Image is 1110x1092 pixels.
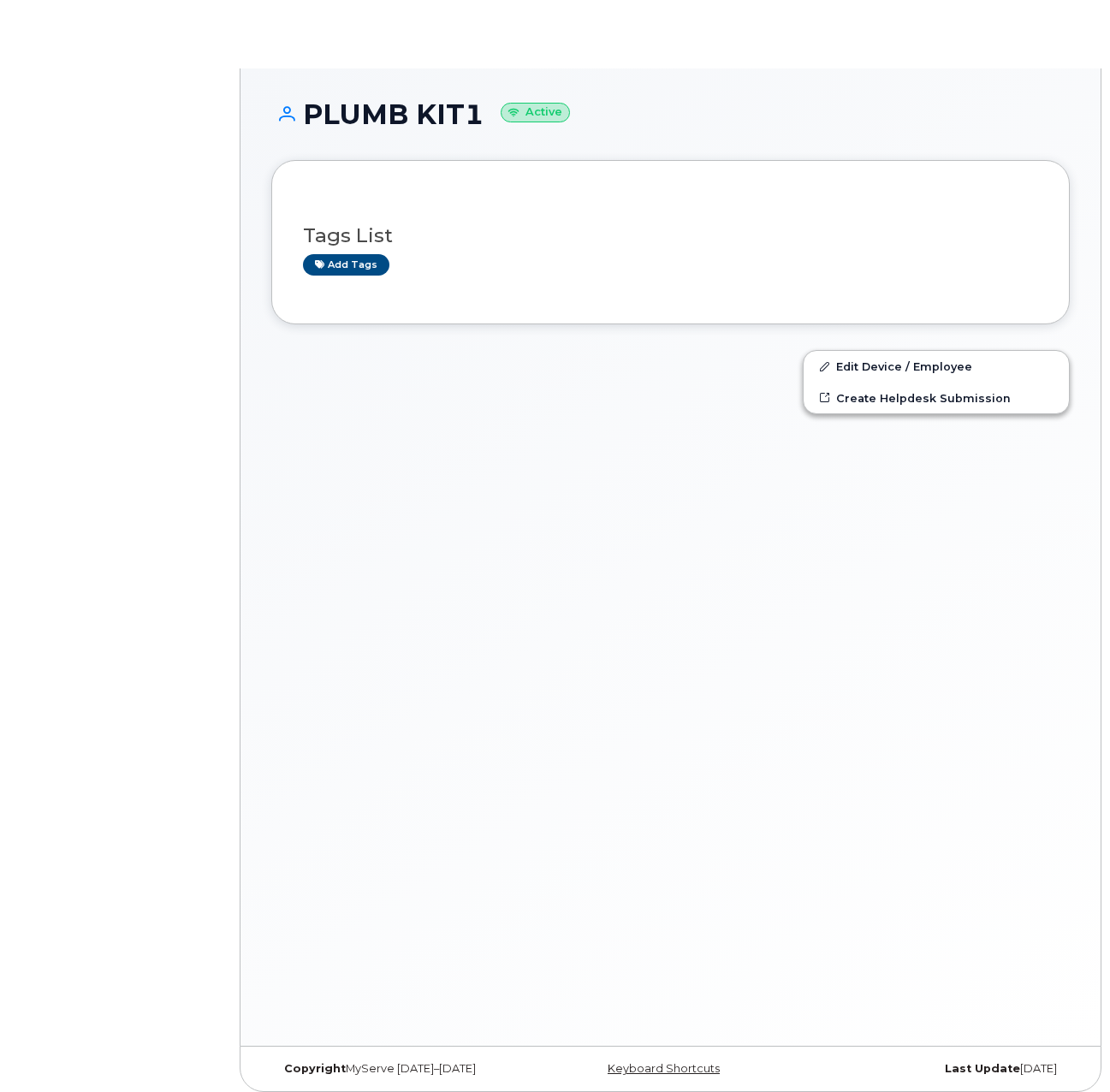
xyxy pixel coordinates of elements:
strong: Last Update [945,1062,1020,1075]
div: MyServe [DATE]–[DATE] [271,1062,537,1076]
a: Add tags [303,254,389,276]
a: Keyboard Shortcuts [608,1062,720,1075]
small: Active [501,103,570,122]
a: Edit Device / Employee [804,351,1069,382]
h1: PLUMB KIT1 [271,99,1070,129]
a: Create Helpdesk Submission [804,383,1069,413]
strong: Copyright [284,1062,346,1075]
div: [DATE] [804,1062,1070,1076]
h3: Tags List [303,225,1038,246]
